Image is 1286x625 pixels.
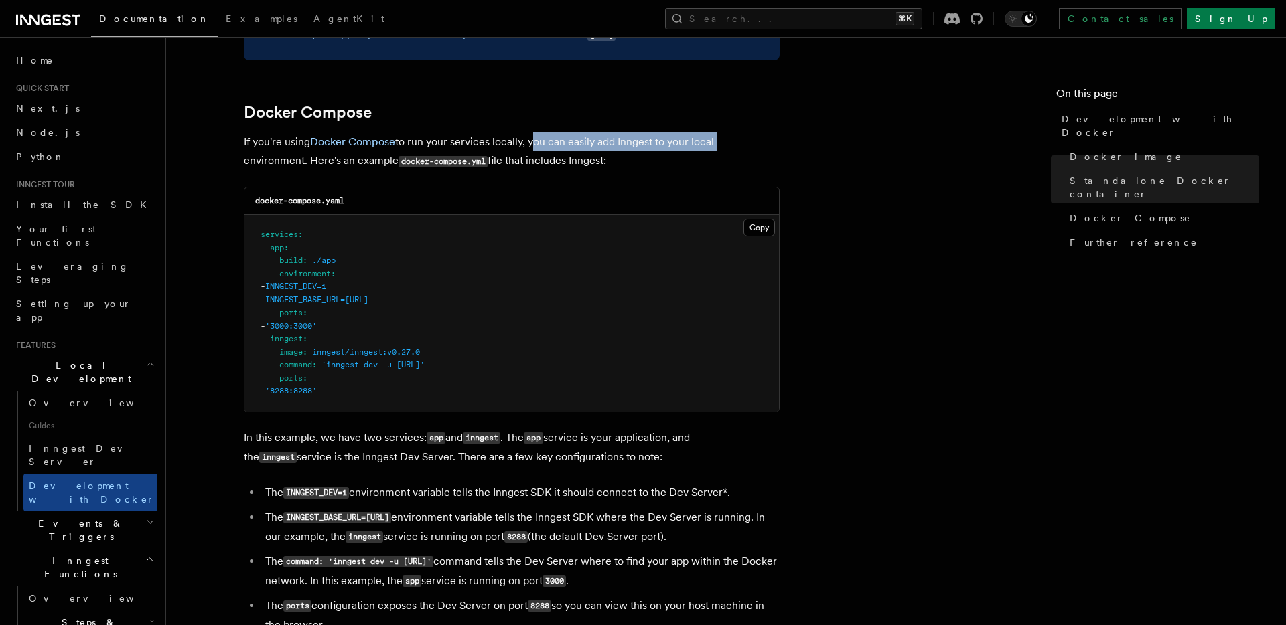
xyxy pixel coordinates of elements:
[16,151,65,162] span: Python
[1062,112,1259,139] span: Development with Docker
[279,347,303,357] span: image
[11,48,157,72] a: Home
[427,432,445,444] code: app
[16,127,80,138] span: Node.js
[261,321,265,331] span: -
[303,256,307,265] span: :
[259,452,297,463] code: inngest
[23,586,157,610] a: Overview
[11,340,56,351] span: Features
[11,511,157,549] button: Events & Triggers
[1056,107,1259,145] a: Development with Docker
[244,132,780,171] p: If you're using to run your services locally, you can easily add Inngest to your local environmen...
[303,334,307,343] span: :
[11,353,157,391] button: Local Development
[29,593,167,604] span: Overview
[265,295,368,304] span: INNGEST_BASE_URL=[URL]
[11,217,157,254] a: Your first Functions
[261,552,780,591] li: The command tells the Dev Server where to find your app within the Docker network. In this exampl...
[265,386,317,395] span: '8288:8288'
[1070,174,1259,201] span: Standalone Docker container
[283,487,349,499] code: INNGEST_DEV=1
[11,145,157,169] a: Python
[312,347,420,357] span: inngest/inngest:v0.27.0
[11,517,146,543] span: Events & Triggers
[1070,236,1198,249] span: Further reference
[298,230,303,239] span: :
[1064,169,1259,206] a: Standalone Docker container
[29,397,167,408] span: Overview
[91,4,218,37] a: Documentation
[305,4,392,36] a: AgentKit
[1059,8,1182,29] a: Contact sales
[244,428,780,467] p: In this example, we have two services: and . The service is your application, and the service is ...
[29,480,155,505] span: Development with Docker
[16,103,80,114] span: Next.js
[283,512,391,523] code: INNGEST_BASE_URL=[URL]
[261,282,265,291] span: -
[16,199,155,210] span: Install the SDK
[283,556,433,567] code: command: 'inngest dev -u [URL]'
[303,347,307,357] span: :
[11,120,157,145] a: Node.js
[399,156,488,167] code: docker-compose.yml
[331,269,336,278] span: :
[23,474,157,511] a: Development with Docker
[23,436,157,474] a: Inngest Dev Server
[665,8,922,29] button: Search...⌘K
[261,386,265,395] span: -
[310,135,395,148] a: Docker Compose
[261,230,298,239] span: services
[313,13,384,24] span: AgentKit
[303,373,307,383] span: :
[1187,8,1275,29] a: Sign Up
[587,29,616,41] code: [URL]
[1064,206,1259,230] a: Docker Compose
[99,13,210,24] span: Documentation
[265,321,317,331] span: '3000:3000'
[11,391,157,511] div: Local Development
[312,360,317,369] span: :
[1070,211,1191,225] span: Docker Compose
[261,483,780,503] li: The environment variable tells the Inngest SDK it should connect to the Dev Server*.
[261,295,265,304] span: -
[1064,145,1259,169] a: Docker image
[244,103,372,122] a: Docker Compose
[1005,11,1037,27] button: Toggle dark mode
[743,219,775,236] button: Copy
[528,600,551,612] code: 8288
[270,243,284,252] span: app
[321,360,425,369] span: 'inngest dev -u [URL]'
[11,359,146,385] span: Local Development
[255,196,344,205] code: docker-compose.yaml
[1056,86,1259,107] h4: On this page
[23,415,157,436] span: Guides
[16,224,96,248] span: Your first Functions
[279,269,331,278] span: environment
[23,391,157,415] a: Overview
[279,360,312,369] span: command
[403,575,421,587] code: app
[16,298,131,323] span: Setting up your app
[896,12,914,25] kbd: ⌘K
[279,256,303,265] span: build
[346,531,383,543] code: inngest
[279,308,303,317] span: ports
[226,13,297,24] span: Examples
[11,83,69,94] span: Quick start
[11,254,157,292] a: Leveraging Steps
[283,600,311,612] code: ports
[284,243,289,252] span: :
[218,4,305,36] a: Examples
[11,554,145,581] span: Inngest Functions
[11,179,75,190] span: Inngest tour
[463,432,500,444] code: inngest
[543,575,566,587] code: 3000
[303,308,307,317] span: :
[11,549,157,586] button: Inngest Functions
[1070,150,1182,163] span: Docker image
[312,256,336,265] span: ./app
[11,193,157,217] a: Install the SDK
[261,508,780,547] li: The environment variable tells the Inngest SDK where the Dev Server is running. In our example, t...
[524,432,543,444] code: app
